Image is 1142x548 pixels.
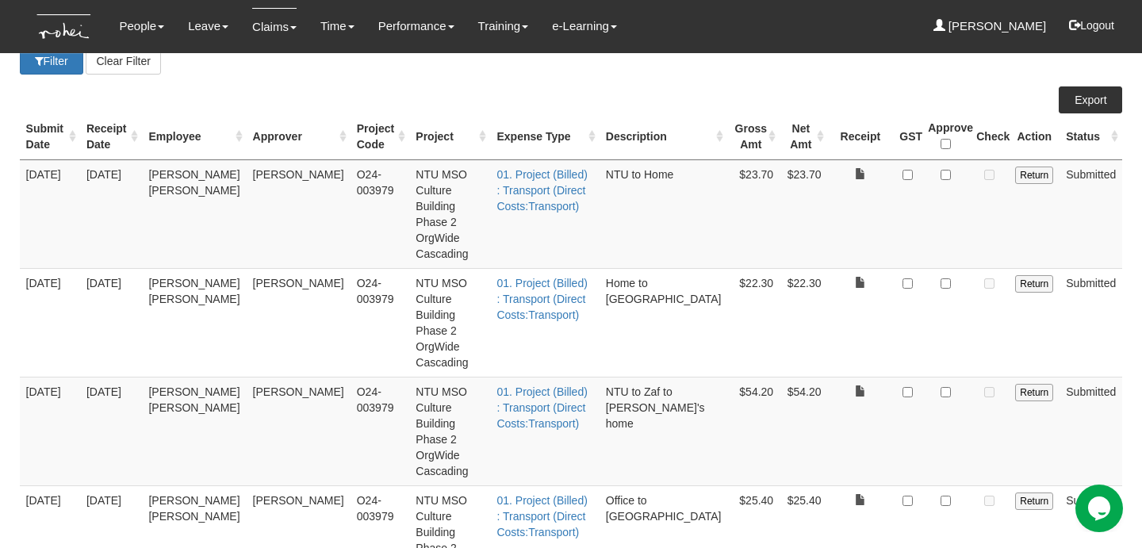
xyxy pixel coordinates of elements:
[247,377,351,485] td: [PERSON_NAME]
[1060,377,1122,485] td: Submitted
[20,48,83,75] button: Filter
[409,268,490,377] td: NTU MSO Culture Building Phase 2 OrgWide Cascading
[1015,492,1053,510] input: Return
[80,268,143,377] td: [DATE]
[142,113,246,160] th: Employee : activate to sort column ascending
[1015,167,1053,184] input: Return
[351,377,410,485] td: O24-003979
[490,113,599,160] th: Expense Type : activate to sort column ascending
[252,8,297,45] a: Claims
[142,159,246,268] td: [PERSON_NAME] [PERSON_NAME]
[1058,6,1125,44] button: Logout
[727,268,780,377] td: $22.30
[378,8,454,44] a: Performance
[727,159,780,268] td: $23.70
[80,159,143,268] td: [DATE]
[600,113,728,160] th: Description : activate to sort column ascending
[496,385,587,430] a: 01. Project (Billed) : Transport (Direct Costs:Transport)
[351,159,410,268] td: O24-003979
[600,268,728,377] td: Home to [GEOGRAPHIC_DATA]
[86,48,160,75] button: Clear Filter
[247,159,351,268] td: [PERSON_NAME]
[1060,268,1122,377] td: Submitted
[80,377,143,485] td: [DATE]
[893,113,922,160] th: GST
[20,113,80,160] th: Submit Date : activate to sort column ascending
[247,113,351,160] th: Approver : activate to sort column ascending
[1015,275,1053,293] input: Return
[409,159,490,268] td: NTU MSO Culture Building Phase 2 OrgWide Cascading
[478,8,529,44] a: Training
[828,113,894,160] th: Receipt
[142,377,246,485] td: [PERSON_NAME] [PERSON_NAME]
[1009,113,1060,160] th: Action
[409,377,490,485] td: NTU MSO Culture Building Phase 2 OrgWide Cascading
[496,277,587,321] a: 01. Project (Billed) : Transport (Direct Costs:Transport)
[727,377,780,485] td: $54.20
[970,113,1009,160] th: Check
[119,8,164,44] a: People
[1060,159,1122,268] td: Submitted
[780,159,827,268] td: $23.70
[1059,86,1122,113] a: Export
[351,268,410,377] td: O24-003979
[320,8,354,44] a: Time
[20,159,80,268] td: [DATE]
[1015,384,1053,401] input: Return
[247,268,351,377] td: [PERSON_NAME]
[496,168,587,213] a: 01. Project (Billed) : Transport (Direct Costs:Transport)
[600,377,728,485] td: NTU to Zaf to [PERSON_NAME]'s home
[496,494,587,538] a: 01. Project (Billed) : Transport (Direct Costs:Transport)
[780,268,827,377] td: $22.30
[780,113,827,160] th: Net Amt : activate to sort column ascending
[188,8,228,44] a: Leave
[351,113,410,160] th: Project Code : activate to sort column ascending
[600,159,728,268] td: NTU to Home
[409,113,490,160] th: Project : activate to sort column ascending
[727,113,780,160] th: Gross Amt : activate to sort column ascending
[80,113,143,160] th: Receipt Date : activate to sort column ascending
[1075,485,1126,532] iframe: chat widget
[552,8,617,44] a: e-Learning
[20,268,80,377] td: [DATE]
[922,113,970,160] th: Approve
[142,268,246,377] td: [PERSON_NAME] [PERSON_NAME]
[1060,113,1122,160] th: Status : activate to sort column ascending
[780,377,827,485] td: $54.20
[933,8,1047,44] a: [PERSON_NAME]
[20,377,80,485] td: [DATE]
